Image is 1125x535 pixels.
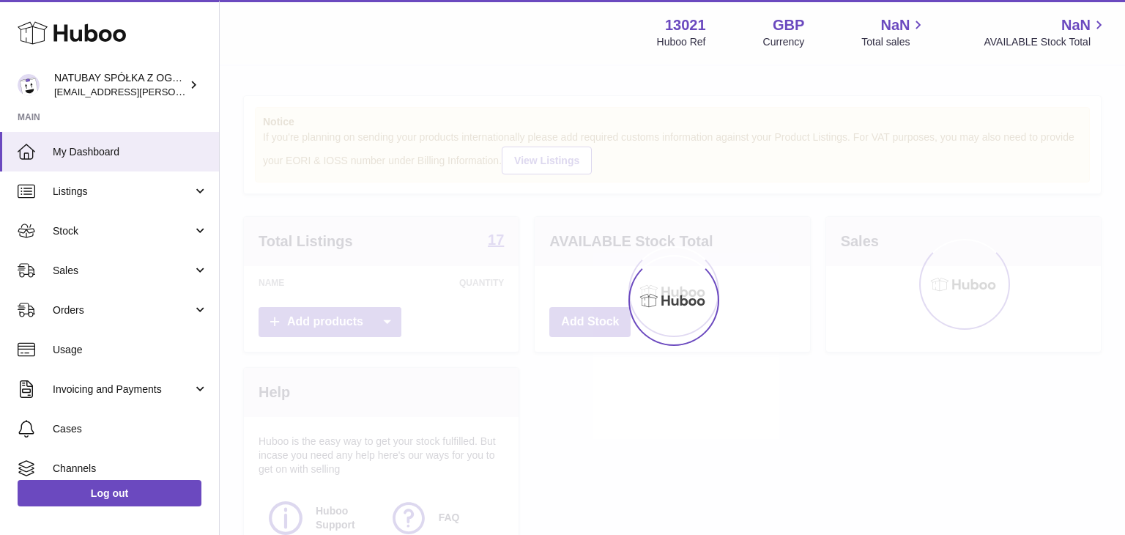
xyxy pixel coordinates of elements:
[861,15,927,49] a: NaN Total sales
[984,35,1107,49] span: AVAILABLE Stock Total
[984,15,1107,49] a: NaN AVAILABLE Stock Total
[53,145,208,159] span: My Dashboard
[18,480,201,506] a: Log out
[53,422,208,436] span: Cases
[53,224,193,238] span: Stock
[773,15,804,35] strong: GBP
[880,15,910,35] span: NaN
[53,383,193,396] span: Invoicing and Payments
[53,303,193,317] span: Orders
[763,35,805,49] div: Currency
[18,74,40,96] img: kacper.antkowski@natubay.pl
[657,35,706,49] div: Huboo Ref
[53,462,208,476] span: Channels
[861,35,927,49] span: Total sales
[53,343,208,357] span: Usage
[53,185,193,199] span: Listings
[54,71,186,99] div: NATUBAY SPÓŁKA Z OGRANICZONĄ ODPOWIEDZIALNOŚCIĄ
[665,15,706,35] strong: 13021
[53,264,193,278] span: Sales
[54,86,294,97] span: [EMAIL_ADDRESS][PERSON_NAME][DOMAIN_NAME]
[1061,15,1091,35] span: NaN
